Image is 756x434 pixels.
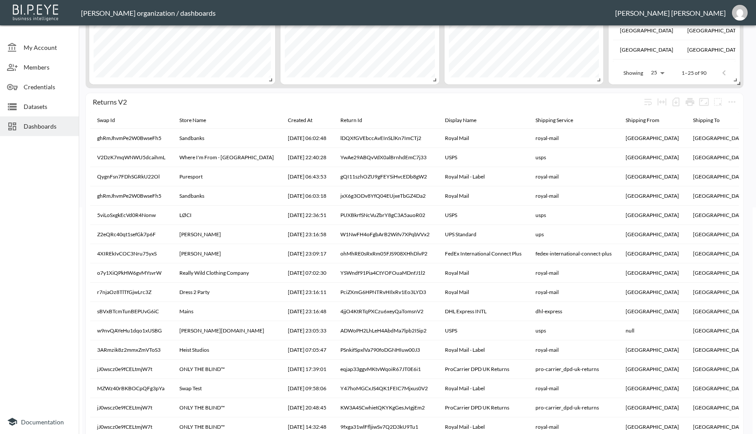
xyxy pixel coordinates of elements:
th: jJ0wscz0e9fCELtmjW7t [90,360,172,379]
th: 2025-08-20 06:43:53 [281,167,333,186]
th: ups [528,225,619,244]
th: ohMhRE0sRxRm05FJS908XHhDlvP2 [333,244,438,263]
th: France [613,40,680,59]
button: Fullscreen [697,95,711,109]
div: Shipping To [693,115,720,126]
th: eqjap33ggvMKtvWqoiR67JT0E6i1 [333,360,438,379]
th: United Arab Emirates [613,21,680,40]
th: 2025-08-19 22:40:28 [281,148,333,167]
button: Go to next page [733,64,750,82]
th: MZWz40rBKBOCpQFg3pYa [90,379,172,398]
th: dhl-express [528,302,619,321]
th: USPS [438,148,528,167]
th: 2025-08-19 23:16:58 [281,225,333,244]
th: FedEx International Connect Plus [438,244,528,263]
th: 2025-08-19 23:16:48 [281,302,333,321]
th: 2025-03-26 20:48:45 [281,398,333,417]
th: United Kingdom [619,263,686,283]
span: Swap Id [97,115,126,126]
th: USPS [438,206,528,225]
th: 2025-03-20 17:39:01 [281,360,333,379]
span: Documentation [21,418,64,426]
th: fedex-international-connect-plus [528,244,619,263]
th: UPS Standard [438,225,528,244]
div: Returns V2 [93,98,641,106]
th: United Kingdom [686,379,753,398]
span: Created At [288,115,324,126]
th: United States [619,244,686,263]
a: Documentation [7,416,72,427]
th: LØCI [172,206,281,225]
div: Toggle table layout between fixed and auto (default: auto) [655,95,669,109]
th: royal-mail [528,340,619,360]
th: Dress 2 Party [172,283,281,302]
th: United Kingdom [619,398,686,417]
th: pro-carrier_dpd-uk-returns [528,360,619,379]
th: YSWndf91Pia4CtYOFOuaMDnfJ1l2 [333,263,438,283]
div: Created At [288,115,312,126]
th: United States [619,206,686,225]
th: QygnFsn7FDhSGRkU22Ol [90,167,172,186]
span: Shipping To [693,115,731,126]
th: Royal Mail [438,283,528,302]
th: w9nvQAYeHu1dqo1xUSBG [90,321,172,340]
th: GASPER.CO [172,321,281,340]
th: United Kingdom [686,263,753,283]
th: United States [619,148,686,167]
th: Switzerland [613,59,680,79]
th: Royal Mail [438,129,528,148]
span: Attach chart to a group [711,97,725,105]
th: 4XIREkIvCOC3Nru75yxS [90,244,172,263]
div: Wrap text [641,95,655,109]
th: United Kingdom [619,129,686,148]
th: Royal Mail [438,186,528,206]
th: United Kingdom [680,40,748,59]
th: United Kingdom [686,244,753,263]
th: United Kingdom [686,186,753,206]
img: 7151a5340a926b4f92da4ffde41f27b4 [732,5,748,21]
button: more [725,95,739,109]
th: Alan Paine [172,225,281,244]
th: 2025-08-20 07:05:47 [281,340,333,360]
div: [PERSON_NAME] organization / dashboards [81,9,615,17]
th: United Kingdom [686,167,753,186]
th: 2025-08-19 23:16:11 [281,283,333,302]
span: Display Name [445,115,488,126]
th: 4jjO4KtRTqPXCzu6xeyQaTomsnV2 [333,302,438,321]
th: United Kingdom [686,398,753,417]
th: YwAe29ABQvVdX0alBrnhdEmC7j33 [333,148,438,167]
span: Members [24,63,72,72]
th: Y47hoMGCxJS4QK1FEIC7Mjxus0V2 [333,379,438,398]
th: ONLY THE BLIND™ [172,360,281,379]
th: Puresport [172,167,281,186]
th: United Kingdom [686,283,753,302]
th: 2025-08-20 06:02:48 [281,129,333,148]
th: usps [528,206,619,225]
th: Sandbanks [172,129,281,148]
th: United States [619,302,686,321]
button: more [711,95,725,109]
div: Swap Id [97,115,115,126]
th: DHL Express INTL [438,302,528,321]
th: ONLY THE BLIND™ [172,398,281,417]
th: ADWoPH2LhLeH4AbdMa7lpb2ISip2 [333,321,438,340]
th: United Kingdom [686,302,753,321]
th: 2025-08-20 07:02:30 [281,263,333,283]
span: Return Id [340,115,374,126]
span: My Account [24,43,72,52]
th: United Kingdom [686,129,753,148]
div: 25 [647,67,668,78]
th: V2DzK7mqWNWU5dcaihmL [90,148,172,167]
th: Swap Test [172,379,281,398]
th: PciZXmG6HPNTRvHIlxRv1Eo3LYD3 [333,283,438,302]
th: royal-mail [528,283,619,302]
th: Z2eQRc40qt1sefGk7p6F [90,225,172,244]
th: 2025-08-19 22:36:51 [281,206,333,225]
th: lDQXfGVEbccAvEInSLlKn7ImCTj2 [333,129,438,148]
th: Where I'm From - ArcticGrey [172,148,281,167]
th: royal-mail [528,379,619,398]
th: r7njaOz8TlTfGjwLrc3Z [90,283,172,302]
th: royal-mail [528,263,619,283]
th: Sandbanks [172,186,281,206]
p: 1–25 of 90 [682,69,707,77]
